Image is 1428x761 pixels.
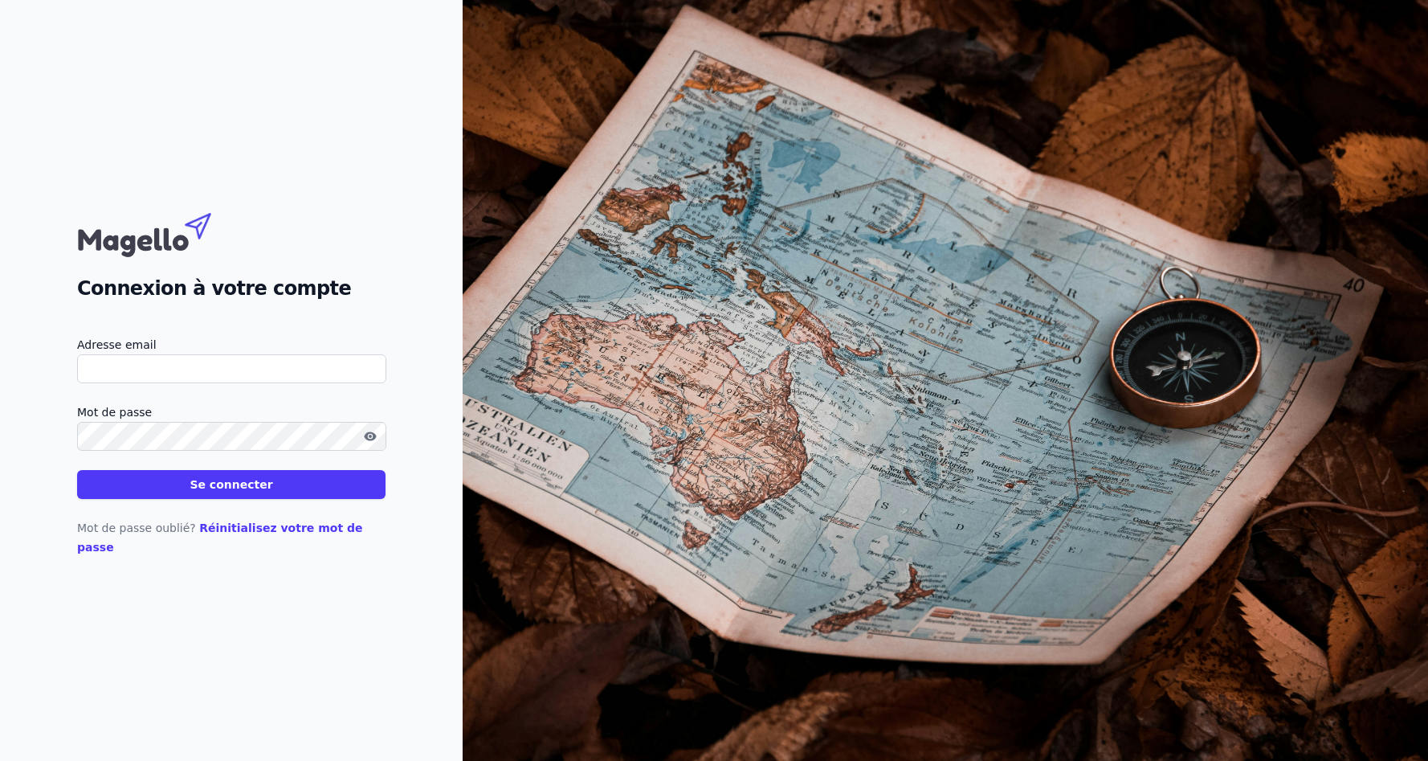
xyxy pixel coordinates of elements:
p: Mot de passe oublié? [77,518,386,557]
h2: Connexion à votre compte [77,274,386,303]
button: Se connecter [77,470,386,499]
label: Mot de passe [77,403,386,422]
img: Magello [77,205,246,261]
a: Réinitialisez votre mot de passe [77,522,363,554]
label: Adresse email [77,335,386,354]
